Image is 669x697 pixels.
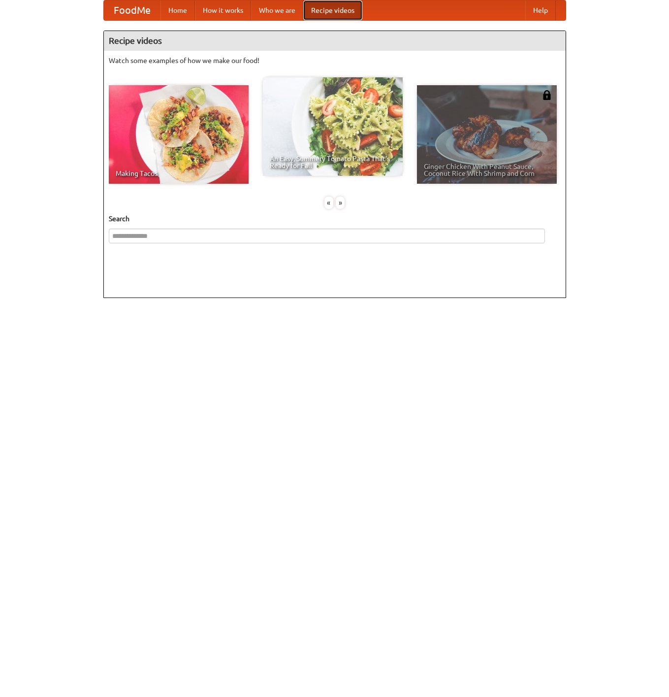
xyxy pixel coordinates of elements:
h4: Recipe videos [104,31,566,51]
a: Making Tacos [109,85,249,184]
a: Who we are [251,0,303,20]
a: Help [525,0,556,20]
h5: Search [109,214,561,224]
p: Watch some examples of how we make our food! [109,56,561,66]
span: Making Tacos [116,170,242,177]
a: FoodMe [104,0,160,20]
div: « [324,197,333,209]
img: 483408.png [542,90,552,100]
div: » [336,197,345,209]
a: An Easy, Summery Tomato Pasta That's Ready for Fall [263,77,403,176]
a: How it works [195,0,251,20]
span: An Easy, Summery Tomato Pasta That's Ready for Fall [270,155,396,169]
a: Home [160,0,195,20]
a: Recipe videos [303,0,362,20]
